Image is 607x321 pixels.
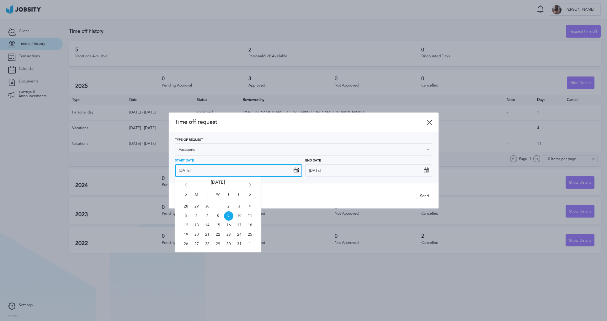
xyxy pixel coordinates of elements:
[203,211,212,221] span: Tue Oct 07 2025
[181,202,191,211] span: Sun Sep 28 2025
[224,230,233,239] span: Thu Oct 23 2025
[224,239,233,249] span: Thu Oct 30 2025
[247,183,253,189] i: Go forward 1 month
[181,192,191,202] span: S
[213,202,223,211] span: Wed Oct 01 2025
[203,202,212,211] span: Tue Sep 30 2025
[245,211,255,221] span: Sat Oct 11 2025
[417,190,432,203] div: Send
[181,211,191,221] span: Sun Oct 05 2025
[213,211,223,221] span: Wed Oct 08 2025
[181,221,191,230] span: Sun Oct 12 2025
[213,192,223,202] span: W
[235,221,244,230] span: Fri Oct 17 2025
[224,211,233,221] span: Thu Oct 09 2025
[181,230,191,239] span: Sun Oct 19 2025
[175,138,203,142] span: Type of Request
[235,211,244,221] span: Fri Oct 10 2025
[305,159,321,163] span: End Date
[175,119,427,125] span: Time off request
[245,230,255,239] span: Sat Oct 25 2025
[203,239,212,249] span: Tue Oct 28 2025
[213,230,223,239] span: Wed Oct 22 2025
[203,192,212,202] span: T
[224,192,233,202] span: T
[192,239,201,249] span: Mon Oct 27 2025
[245,192,255,202] span: S
[183,183,189,189] i: Go back 1 month
[175,159,194,163] span: Start Date
[203,221,212,230] span: Tue Oct 14 2025
[203,230,212,239] span: Tue Oct 21 2025
[211,180,225,192] span: [DATE]
[245,239,255,249] span: Sat Nov 01 2025
[213,239,223,249] span: Wed Oct 29 2025
[192,221,201,230] span: Mon Oct 13 2025
[245,221,255,230] span: Sat Oct 18 2025
[235,192,244,202] span: F
[192,211,201,221] span: Mon Oct 06 2025
[245,202,255,211] span: Sat Oct 04 2025
[224,221,233,230] span: Thu Oct 16 2025
[224,202,233,211] span: Thu Oct 02 2025
[181,239,191,249] span: Sun Oct 26 2025
[192,202,201,211] span: Mon Sep 29 2025
[235,202,244,211] span: Fri Oct 03 2025
[235,239,244,249] span: Fri Oct 31 2025
[417,190,432,202] button: Send
[192,192,201,202] span: M
[213,221,223,230] span: Wed Oct 15 2025
[192,230,201,239] span: Mon Oct 20 2025
[235,230,244,239] span: Fri Oct 24 2025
